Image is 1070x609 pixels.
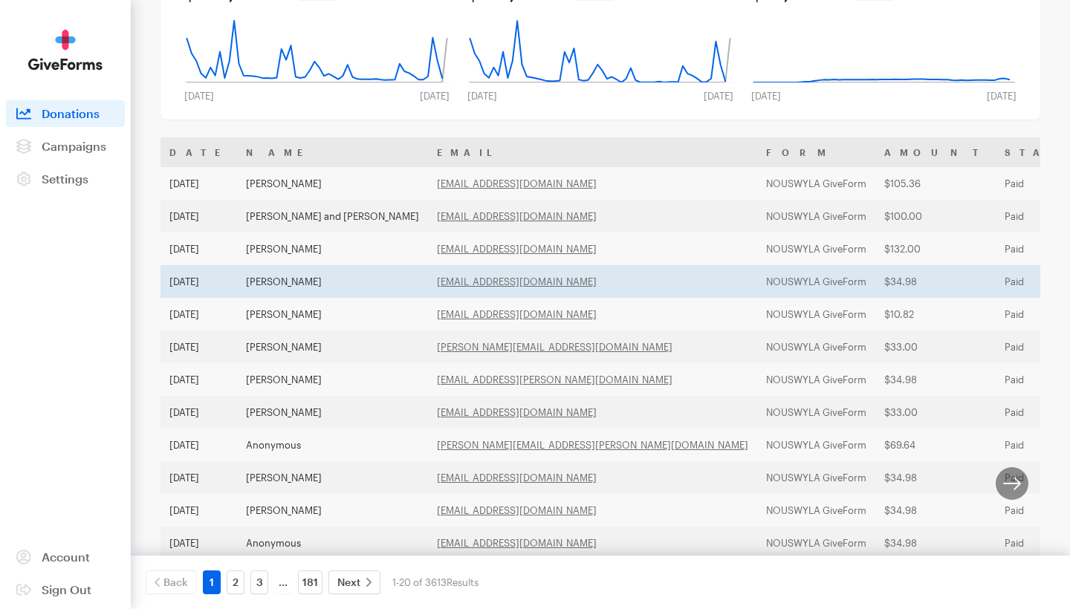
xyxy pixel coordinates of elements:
[875,298,996,330] td: $10.82
[160,232,237,265] td: [DATE]
[237,137,428,167] th: Name
[28,30,103,71] img: GiveForms
[757,330,875,363] td: NOUSWYLA GiveForm
[160,527,237,559] td: [DATE]
[437,178,597,189] a: [EMAIL_ADDRESS][DOMAIN_NAME]
[298,570,322,594] a: 181
[757,167,875,200] td: NOUSWYLA GiveForm
[437,406,597,418] a: [EMAIL_ADDRESS][DOMAIN_NAME]
[237,527,428,559] td: Anonymous
[6,100,125,127] a: Donations
[437,308,597,320] a: [EMAIL_ADDRESS][DOMAIN_NAME]
[237,429,428,461] td: Anonymous
[757,396,875,429] td: NOUSWYLA GiveForm
[695,90,742,102] div: [DATE]
[237,461,428,494] td: [PERSON_NAME]
[160,200,237,232] td: [DATE]
[458,90,506,102] div: [DATE]
[160,167,237,200] td: [DATE]
[237,232,428,265] td: [PERSON_NAME]
[411,90,458,102] div: [DATE]
[227,570,244,594] a: 2
[437,439,748,451] a: [PERSON_NAME][EMAIL_ADDRESS][PERSON_NAME][DOMAIN_NAME]
[175,90,223,102] div: [DATE]
[237,396,428,429] td: [PERSON_NAME]
[237,494,428,527] td: [PERSON_NAME]
[6,133,125,160] a: Campaigns
[6,166,125,192] a: Settings
[757,232,875,265] td: NOUSWYLA GiveForm
[6,544,125,570] a: Account
[875,527,996,559] td: $34.98
[875,396,996,429] td: $33.00
[160,298,237,330] td: [DATE]
[437,276,597,287] a: [EMAIL_ADDRESS][DOMAIN_NAME]
[160,363,237,396] td: [DATE]
[757,298,875,330] td: NOUSWYLA GiveForm
[742,90,790,102] div: [DATE]
[757,461,875,494] td: NOUSWYLA GiveForm
[875,461,996,494] td: $34.98
[6,576,125,603] a: Sign Out
[757,363,875,396] td: NOUSWYLA GiveForm
[237,330,428,363] td: [PERSON_NAME]
[337,573,360,591] span: Next
[160,396,237,429] td: [DATE]
[978,90,1025,102] div: [DATE]
[160,461,237,494] td: [DATE]
[437,472,597,483] a: [EMAIL_ADDRESS][DOMAIN_NAME]
[757,200,875,232] td: NOUSWYLA GiveForm
[237,200,428,232] td: [PERSON_NAME] and [PERSON_NAME]
[437,374,672,385] a: [EMAIL_ADDRESS][PERSON_NAME][DOMAIN_NAME]
[42,172,88,186] span: Settings
[237,298,428,330] td: [PERSON_NAME]
[237,167,428,200] td: [PERSON_NAME]
[437,243,597,255] a: [EMAIL_ADDRESS][DOMAIN_NAME]
[437,537,597,549] a: [EMAIL_ADDRESS][DOMAIN_NAME]
[757,494,875,527] td: NOUSWYLA GiveForm
[392,570,479,594] div: 1-20 of 3613
[875,200,996,232] td: $100.00
[875,167,996,200] td: $105.36
[160,494,237,527] td: [DATE]
[875,265,996,298] td: $34.98
[437,210,597,222] a: [EMAIL_ADDRESS][DOMAIN_NAME]
[437,504,597,516] a: [EMAIL_ADDRESS][DOMAIN_NAME]
[42,139,106,153] span: Campaigns
[42,106,100,120] span: Donations
[160,429,237,461] td: [DATE]
[237,265,428,298] td: [PERSON_NAME]
[875,363,996,396] td: $34.98
[875,330,996,363] td: $33.00
[875,429,996,461] td: $69.64
[757,527,875,559] td: NOUSWYLA GiveForm
[447,576,479,588] span: Results
[437,341,672,353] a: [PERSON_NAME][EMAIL_ADDRESS][DOMAIN_NAME]
[237,363,428,396] td: [PERSON_NAME]
[42,550,90,564] span: Account
[160,137,237,167] th: Date
[42,582,91,596] span: Sign Out
[875,137,996,167] th: Amount
[160,330,237,363] td: [DATE]
[875,232,996,265] td: $132.00
[757,265,875,298] td: NOUSWYLA GiveForm
[757,137,875,167] th: Form
[875,494,996,527] td: $34.98
[328,570,380,594] a: Next
[428,137,757,167] th: Email
[757,429,875,461] td: NOUSWYLA GiveForm
[160,265,237,298] td: [DATE]
[250,570,268,594] a: 3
